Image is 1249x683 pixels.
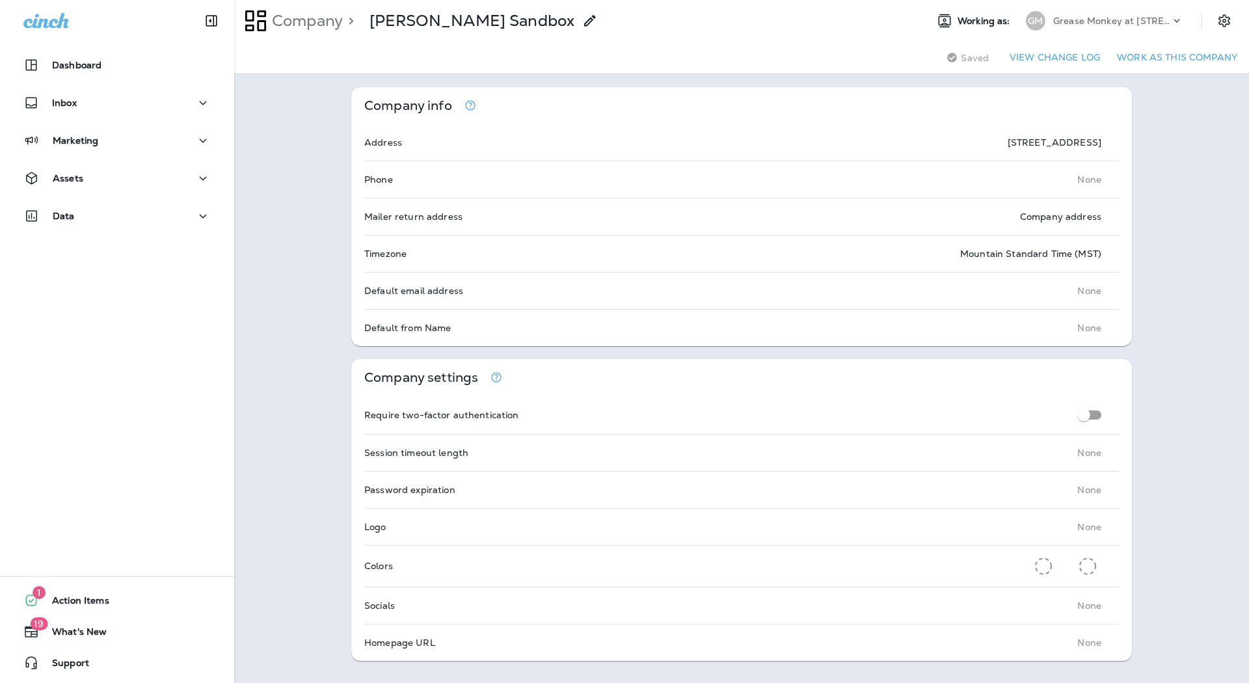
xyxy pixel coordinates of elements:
button: Secondary Color [1074,552,1101,580]
button: Data [13,203,221,229]
span: 19 [30,617,47,630]
span: 1 [33,586,46,599]
p: Marketing [53,135,98,146]
p: Socials [364,600,395,611]
p: None [1077,485,1101,495]
p: Company info [364,100,452,111]
p: [PERSON_NAME] Sandbox [369,11,574,31]
button: Support [13,650,221,676]
button: Settings [1213,9,1236,33]
button: Inbox [13,90,221,116]
p: None [1077,600,1101,611]
p: None [1077,637,1101,648]
p: Mailer return address [364,211,463,222]
p: Require two-factor authentication [364,410,519,420]
button: View Change Log [1004,47,1105,68]
div: Gerbig Sandbox [369,11,574,31]
p: None [1077,448,1101,458]
button: 1Action Items [13,587,221,613]
p: None [1077,323,1101,333]
p: Default from Name [364,323,451,333]
p: Dashboard [52,60,101,70]
button: 19What's New [13,619,221,645]
p: None [1077,286,1101,296]
p: Password expiration [364,485,455,495]
p: Colors [364,561,393,571]
p: None [1077,174,1101,185]
button: Assets [13,165,221,191]
span: Action Items [39,595,109,611]
p: Address [364,137,402,148]
button: Collapse Sidebar [193,8,230,34]
p: Default email address [364,286,463,296]
p: Assets [53,173,83,183]
span: Working as: [958,16,1013,27]
p: Company address [1020,211,1101,222]
span: Saved [961,53,989,63]
div: GM [1026,11,1045,31]
p: Homepage URL [364,637,435,648]
span: Support [39,658,89,673]
p: Inbox [52,98,77,108]
p: > [343,11,354,31]
button: Work as this company [1112,47,1242,68]
p: Company settings [364,372,478,383]
p: Phone [364,174,393,185]
p: Mountain Standard Time (MST) [960,248,1101,259]
button: Primary Color [1030,552,1057,580]
button: Marketing [13,127,221,154]
p: Company [267,11,343,31]
p: Data [53,211,75,221]
p: [STREET_ADDRESS] [1008,137,1101,148]
p: Grease Monkey at [STREET_ADDRESS] [1053,16,1170,26]
p: Timezone [364,248,407,259]
p: None [1077,522,1101,532]
p: Logo [364,522,386,532]
button: Dashboard [13,52,221,78]
p: Session timeout length [364,448,468,458]
span: What's New [39,626,107,642]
